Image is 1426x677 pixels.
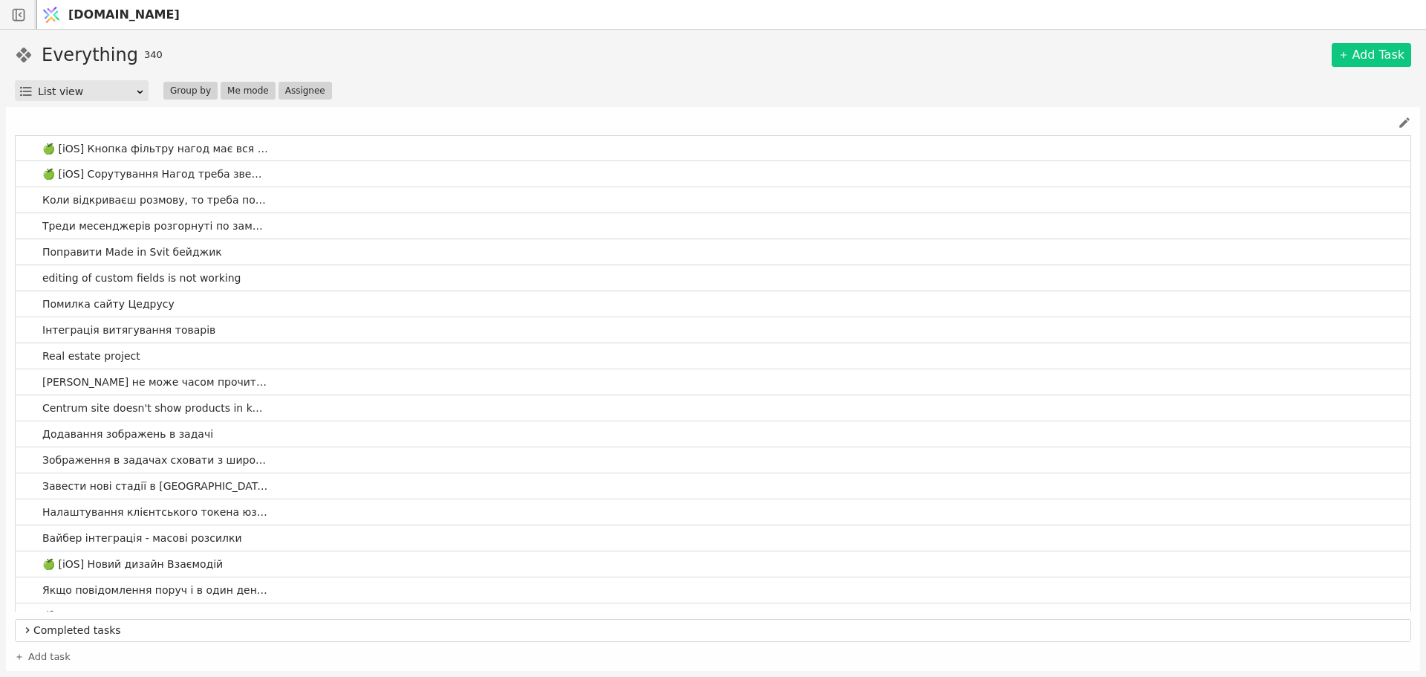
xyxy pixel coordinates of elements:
[16,265,1410,291] a: editing of custom fields is not working
[36,554,229,575] span: 🍏 [iOS] Новий дизайн Взаємодій
[36,138,274,160] span: 🍏 [iOS] Кнопка фільтру нагод має вся спрацьовувати
[16,291,1410,317] a: Помилка сайту Цедрусу
[36,580,274,601] span: Якщо повідомлення поруч і в один день то мають бути разом
[36,190,274,211] span: Коли відкриваєш розмову, то треба показувати знизу повідомлення
[16,343,1410,369] a: Real estate project
[163,82,218,100] button: Group by
[16,603,1410,629] a: 🍏 [iOS] Після надсилання повідомлення його не видно
[36,424,219,445] span: Додавання зображень в задачі
[36,476,274,497] span: Завести нові стадії в [GEOGRAPHIC_DATA] в задачах
[16,369,1410,395] a: [PERSON_NAME] не може часом прочитати сторінки, 503,403 помилки
[1332,43,1411,67] a: Add Task
[16,395,1410,421] a: Centrum site doesn't show products in katalog
[33,623,1404,638] span: Completed tasks
[36,502,274,523] span: Налаштування клієнтського токена юзером
[16,421,1410,447] a: Додавання зображень в задачі
[144,48,163,62] span: 340
[16,447,1410,473] a: Зображення в задачах сховати з широкого доступу
[15,650,71,664] a: Add task
[36,606,274,627] span: 🍏 [iOS] Після надсилання повідомлення його не видно
[36,528,247,549] span: Вайбер інтеграція - масові розсилки
[36,294,180,315] span: Помилка сайту Цедрусу
[36,346,146,367] span: Real estate project
[68,6,180,24] span: [DOMAIN_NAME]
[36,268,247,289] span: editing of custom fields is not working
[28,650,71,664] span: Add task
[16,161,1410,187] a: 🍏 [iOS] Сорутування Нагод треба зверху ті в яких були новіші взаємодії
[16,239,1410,265] a: Поправити Made in Svit бейджик
[36,450,274,471] span: Зображення в задачах сховати з широкого доступу
[38,81,135,102] div: List view
[40,1,62,29] img: Logo
[221,82,276,100] button: Me mode
[279,82,332,100] button: Assignee
[16,187,1410,213] a: Коли відкриваєш розмову, то треба показувати знизу повідомлення
[16,551,1410,577] a: 🍏 [iOS] Новий дизайн Взаємодій
[16,525,1410,551] a: Вайбер інтеграція - масові розсилки
[36,242,228,263] span: Поправити Made in Svit бейджик
[37,1,187,29] a: [DOMAIN_NAME]
[36,372,274,393] span: [PERSON_NAME] не може часом прочитати сторінки, 503,403 помилки
[16,213,1410,239] a: Треди месенджерів розгорнуті по замовчуванню.
[42,42,138,68] h1: Everything
[16,317,1410,343] a: Інтеграція витягування товарів
[36,398,274,419] span: Centrum site doesn't show products in katalog
[36,216,274,237] span: Треди месенджерів розгорнуті по замовчуванню.
[36,163,274,185] span: 🍏 [iOS] Сорутування Нагод треба зверху ті в яких були новіші взаємодії
[16,473,1410,499] a: Завести нові стадії в [GEOGRAPHIC_DATA] в задачах
[16,499,1410,525] a: Налаштування клієнтського токена юзером
[36,320,221,341] span: Інтеграція витягування товарів
[16,136,1410,161] a: 🍏 [iOS] Кнопка фільтру нагод має вся спрацьовувати
[16,577,1410,603] a: Якщо повідомлення поруч і в один день то мають бути разом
